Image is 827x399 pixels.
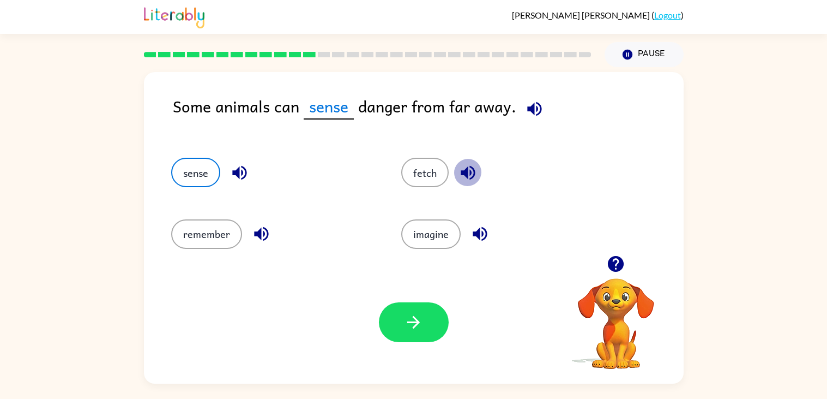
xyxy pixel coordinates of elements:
span: [PERSON_NAME] [PERSON_NAME] [512,10,651,20]
button: sense [171,158,220,187]
a: Logout [654,10,681,20]
span: sense [304,94,354,120]
video: Your browser must support playing .mp4 files to use Literably. Please try using another browser. [562,261,671,371]
img: Literably [144,4,204,28]
button: fetch [401,158,449,187]
div: Some animals can danger from far away. [173,94,684,136]
div: ( ) [512,10,684,20]
button: Pause [605,42,684,67]
button: remember [171,219,242,249]
button: imagine [401,219,461,249]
